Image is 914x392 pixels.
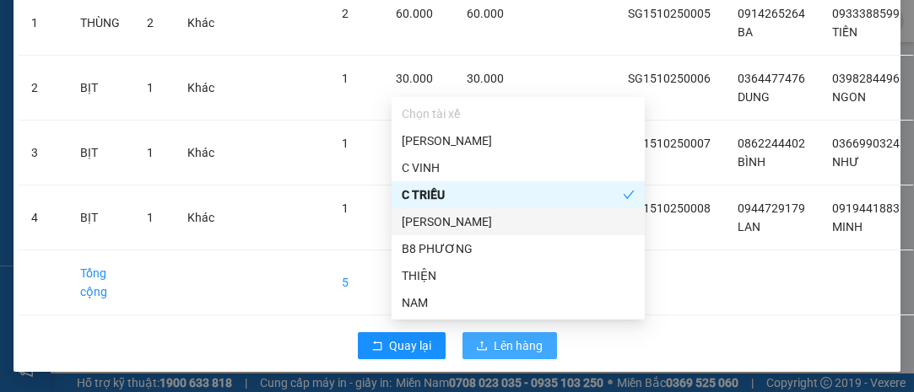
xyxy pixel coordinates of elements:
[371,340,383,353] span: rollback
[358,332,446,359] button: rollbackQuay lại
[13,107,152,127] div: 30.000
[392,154,645,181] div: C VINH
[402,132,635,150] div: [PERSON_NAME]
[832,220,863,234] span: MINH
[738,201,805,215] span: 0944729179
[392,262,645,289] div: THIỆN
[738,25,753,39] span: BA
[392,208,645,235] div: C VŨ PHƯƠNG
[402,105,635,123] div: Chọn tài xế
[161,55,306,78] div: 0919441883
[67,121,133,185] td: BỊT
[161,16,202,34] span: Nhận:
[832,137,900,150] span: 0366990324
[832,25,857,39] span: TIẾN
[392,127,645,154] div: C VŨ
[462,332,557,359] button: uploadLên hàng
[161,14,306,35] div: Chợ Lách
[738,7,805,20] span: 0914265264
[390,336,432,355] span: Quay lại
[328,250,382,315] td: 5
[392,235,645,262] div: B8 PHƯƠNG
[67,56,133,121] td: BỊT
[147,16,154,30] span: 2
[392,289,645,316] div: NAM
[738,72,805,85] span: 0364477476
[402,266,635,285] div: THIỆN
[174,121,228,185] td: Khác
[18,121,67,185] td: 3
[147,211,154,224] span: 1
[342,72,349,85] span: 1
[402,293,635,312] div: NAM
[476,340,488,353] span: upload
[67,250,133,315] td: Tổng cộng
[67,185,133,250] td: BỊT
[161,78,186,96] span: DĐ:
[614,250,724,315] td: 4
[402,239,635,258] div: B8 PHƯƠNG
[832,90,866,104] span: NGON
[832,201,900,215] span: 0919441883
[738,220,760,234] span: LAN
[396,7,433,20] span: 60.000
[342,137,349,150] span: 1
[14,55,149,78] div: 0944729179
[495,336,544,355] span: Lên hàng
[628,201,711,215] span: SG1510250008
[147,81,154,94] span: 1
[382,250,453,315] td: 150.000
[342,7,349,20] span: 2
[832,72,900,85] span: 0398284496
[174,56,228,121] td: Khác
[832,7,900,20] span: 0933388599
[14,14,149,35] div: Sài Gòn
[832,155,859,169] span: NHƯ
[628,7,711,20] span: SG1510250005
[342,201,349,215] span: 1
[402,212,635,231] div: [PERSON_NAME]
[402,185,623,204] div: C TRIỀU
[147,146,154,159] span: 1
[402,158,635,177] div: C VINH
[18,56,67,121] td: 2
[161,35,306,55] div: MINH
[738,137,805,150] span: 0862244402
[14,35,149,55] div: LAN
[396,72,433,85] span: 30.000
[738,155,765,169] span: BÌNH
[392,100,645,127] div: Chọn tài xế
[18,185,67,250] td: 4
[14,16,41,34] span: Gửi:
[623,189,635,201] span: check
[467,72,504,85] span: 30.000
[392,181,645,208] div: C TRIỀU
[738,90,770,104] span: DUNG
[467,7,504,20] span: 60.000
[13,109,39,126] span: CR :
[628,137,711,150] span: SG1510250007
[628,72,711,85] span: SG1510250006
[174,185,228,250] td: Khác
